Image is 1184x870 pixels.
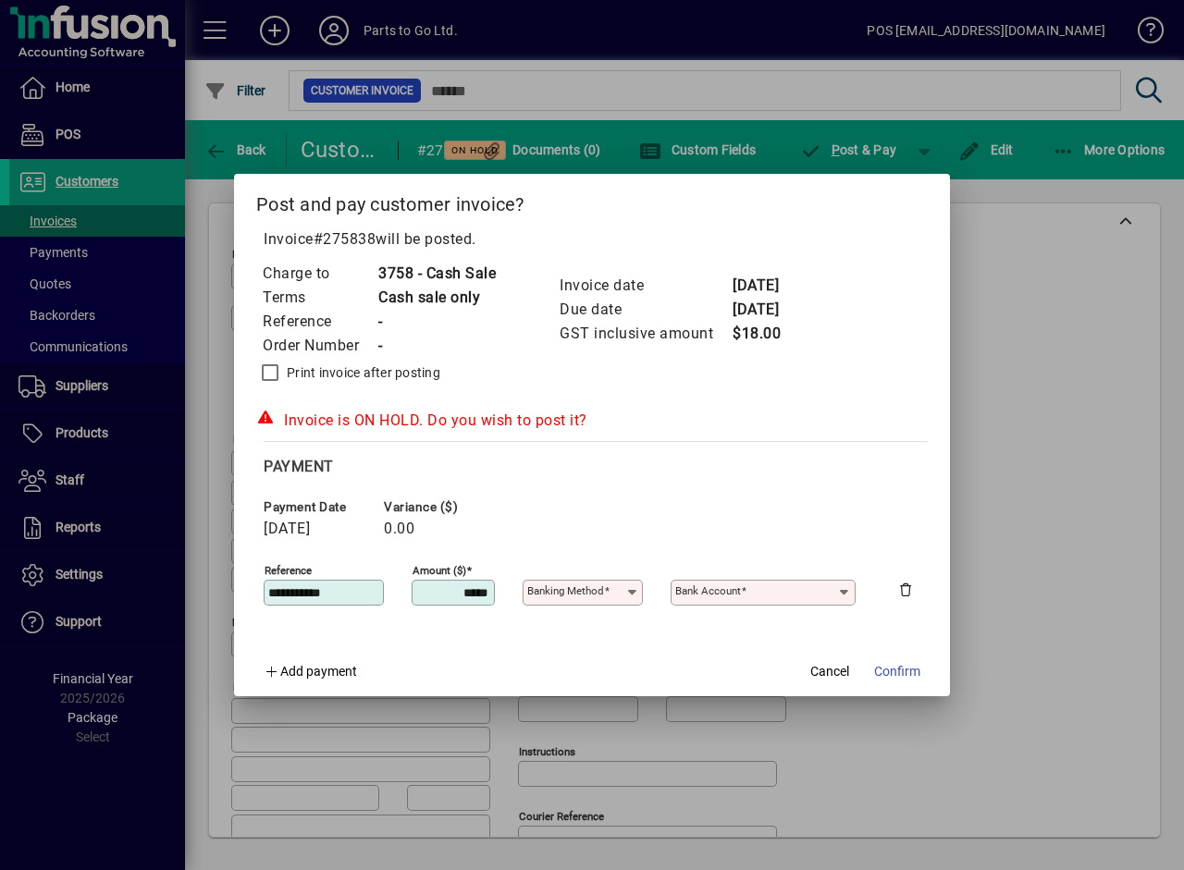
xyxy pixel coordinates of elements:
td: Terms [262,286,377,310]
span: Confirm [874,662,920,681]
td: 3758 - Cash Sale [377,262,496,286]
button: Cancel [800,656,859,689]
span: Add payment [280,664,357,679]
button: Confirm [867,656,928,689]
td: [DATE] [732,298,806,322]
td: Order Number [262,334,377,358]
span: Payment [264,458,334,475]
td: [DATE] [732,274,806,298]
td: GST inclusive amount [559,322,732,346]
span: [DATE] [264,521,310,537]
span: Cancel [810,662,849,681]
label: Print invoice after posting [283,363,440,382]
td: - [377,334,496,358]
span: Variance ($) [384,500,495,514]
td: Cash sale only [377,286,496,310]
td: $18.00 [732,322,806,346]
mat-label: Banking method [527,584,604,597]
p: Invoice will be posted . [256,228,928,251]
button: Add payment [256,656,364,689]
mat-label: Bank Account [675,584,741,597]
td: Charge to [262,262,377,286]
td: - [377,310,496,334]
td: Invoice date [559,274,732,298]
mat-label: Amount ($) [413,563,466,576]
span: 0.00 [384,521,414,537]
div: Invoice is ON HOLD. Do you wish to post it? [256,410,928,432]
td: Due date [559,298,732,322]
mat-label: Reference [265,563,312,576]
span: #275838 [314,230,376,248]
span: Payment date [264,500,375,514]
td: Reference [262,310,377,334]
h2: Post and pay customer invoice? [234,174,950,227]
